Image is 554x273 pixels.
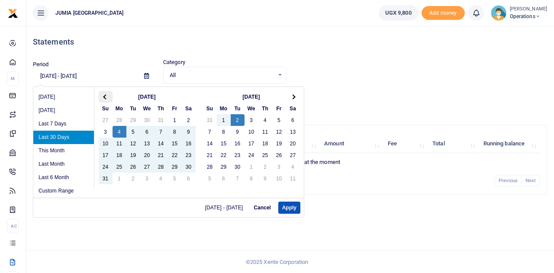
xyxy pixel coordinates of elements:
[286,138,300,149] td: 20
[286,103,300,114] th: Sa
[154,173,168,184] td: 4
[113,161,126,173] td: 25
[286,173,300,184] td: 11
[231,103,245,114] th: Tu
[245,114,258,126] td: 3
[140,103,154,114] th: We
[33,104,94,117] li: [DATE]
[422,6,465,20] span: Add money
[113,103,126,114] th: Mo
[245,161,258,173] td: 1
[383,135,428,153] th: Fee: activate to sort column ascending
[319,135,383,153] th: Amount: activate to sort column ascending
[379,5,418,21] a: UGX 9,800
[203,161,217,173] td: 28
[250,202,274,214] button: Cancel
[8,10,18,16] a: logo-small logo-large logo-large
[258,173,272,184] td: 9
[168,149,182,161] td: 22
[126,173,140,184] td: 2
[163,58,185,67] label: Category
[231,138,245,149] td: 16
[33,60,49,69] label: Period
[203,103,217,114] th: Su
[99,173,113,184] td: 31
[140,126,154,138] td: 6
[113,114,126,126] td: 28
[126,161,140,173] td: 26
[231,126,245,138] td: 9
[33,171,94,184] li: Last 6 Month
[217,126,231,138] td: 8
[140,149,154,161] td: 20
[33,69,137,84] input: select period
[33,117,94,131] li: Last 7 Days
[258,161,272,173] td: 2
[231,161,245,173] td: 30
[140,161,154,173] td: 27
[245,149,258,161] td: 24
[99,161,113,173] td: 24
[478,135,540,153] th: Running balance: activate to sort column ascending
[52,9,127,17] span: JUMIA [GEOGRAPHIC_DATA]
[278,202,300,214] button: Apply
[286,114,300,126] td: 6
[168,114,182,126] td: 1
[286,161,300,173] td: 4
[99,149,113,161] td: 17
[258,126,272,138] td: 11
[154,138,168,149] td: 14
[113,149,126,161] td: 18
[258,103,272,114] th: Th
[154,114,168,126] td: 31
[272,173,286,184] td: 10
[182,126,196,138] td: 9
[168,161,182,173] td: 29
[258,114,272,126] td: 4
[217,114,231,126] td: 1
[203,126,217,138] td: 7
[99,114,113,126] td: 27
[154,149,168,161] td: 21
[231,173,245,184] td: 7
[491,5,547,21] a: profile-user [PERSON_NAME] Operations
[258,149,272,161] td: 25
[375,5,422,21] li: Wallet ballance
[99,138,113,149] td: 10
[428,135,479,153] th: Total: activate to sort column ascending
[126,138,140,149] td: 12
[154,126,168,138] td: 7
[140,114,154,126] td: 30
[126,126,140,138] td: 5
[385,9,412,17] span: UGX 9,800
[33,157,94,171] li: Last Month
[113,173,126,184] td: 1
[182,173,196,184] td: 6
[245,173,258,184] td: 8
[154,103,168,114] th: Th
[245,138,258,149] td: 17
[422,6,465,20] li: Toup your wallet
[510,6,547,13] small: [PERSON_NAME]
[8,8,18,19] img: logo-small
[203,149,217,161] td: 21
[205,205,247,210] span: [DATE] - [DATE]
[217,138,231,149] td: 15
[126,149,140,161] td: 19
[272,126,286,138] td: 12
[182,149,196,161] td: 23
[272,149,286,161] td: 26
[272,103,286,114] th: Fr
[258,138,272,149] td: 18
[182,114,196,126] td: 2
[33,90,94,104] li: [DATE]
[33,184,94,198] li: Custom Range
[217,173,231,184] td: 6
[168,126,182,138] td: 8
[33,37,547,47] h4: Statements
[217,103,231,114] th: Mo
[510,13,547,20] span: Operations
[245,103,258,114] th: We
[168,103,182,114] th: Fr
[182,161,196,173] td: 30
